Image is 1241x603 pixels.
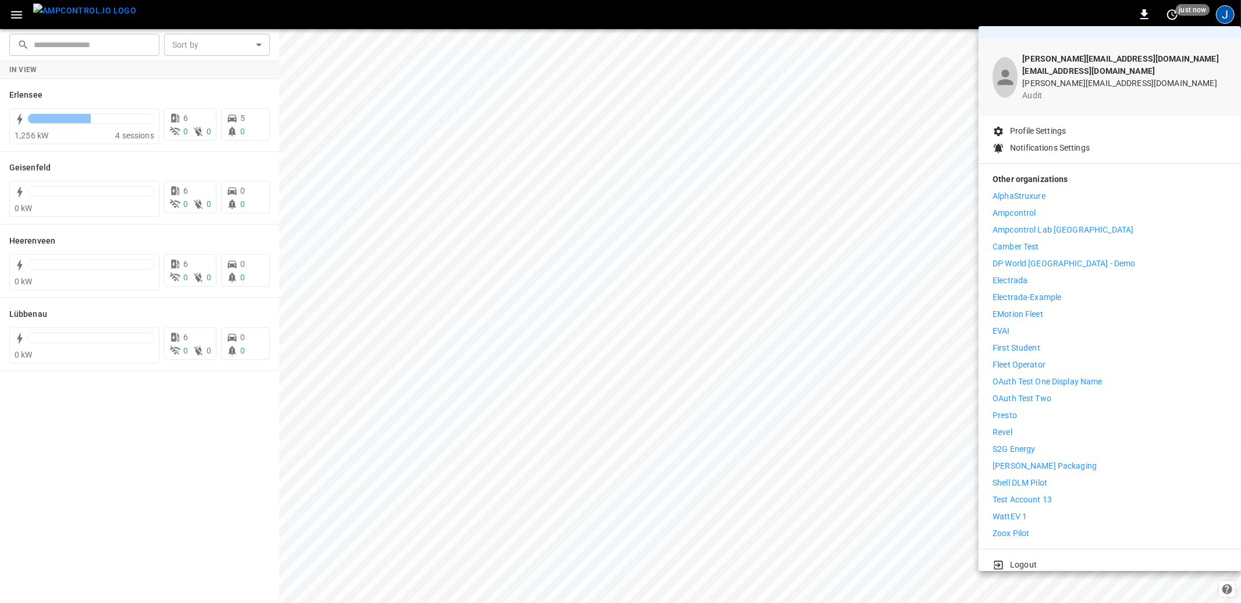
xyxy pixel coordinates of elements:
[993,494,1052,506] p: Test Account 13
[993,527,1029,540] p: Zoox Pilot
[1010,559,1037,571] p: Logout
[993,325,1010,337] p: EVAI
[993,511,1027,523] p: WattEV 1
[993,173,1227,190] p: Other organizations
[993,477,1047,489] p: Shell DLM Pilot
[993,359,1046,371] p: Fleet Operator
[1022,77,1227,90] p: [PERSON_NAME][EMAIL_ADDRESS][DOMAIN_NAME]
[1010,142,1090,154] p: Notifications Settings
[993,409,1017,422] p: Presto
[993,241,1039,253] p: Camber Test
[993,426,1012,438] p: Revel
[993,376,1103,388] p: OAuth Test One Display Name
[1022,90,1227,102] p: audit
[1010,125,1066,137] p: Profile Settings
[993,443,1035,455] p: S2G Energy
[993,393,1051,405] p: OAuth Test Two
[993,224,1133,236] p: Ampcontrol Lab [GEOGRAPHIC_DATA]
[1022,54,1218,76] b: [PERSON_NAME][EMAIL_ADDRESS][DOMAIN_NAME] [EMAIL_ADDRESS][DOMAIN_NAME]
[993,342,1040,354] p: First Student
[993,274,1027,287] p: Electrada
[993,190,1046,202] p: AlphaStruxure
[993,291,1061,304] p: Electrada-Example
[993,207,1036,219] p: Ampcontrol
[993,258,1135,270] p: DP World [GEOGRAPHIC_DATA] - Demo
[993,57,1018,98] div: profile-icon
[993,460,1097,472] p: [PERSON_NAME] Packaging
[993,308,1043,320] p: eMotion Fleet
